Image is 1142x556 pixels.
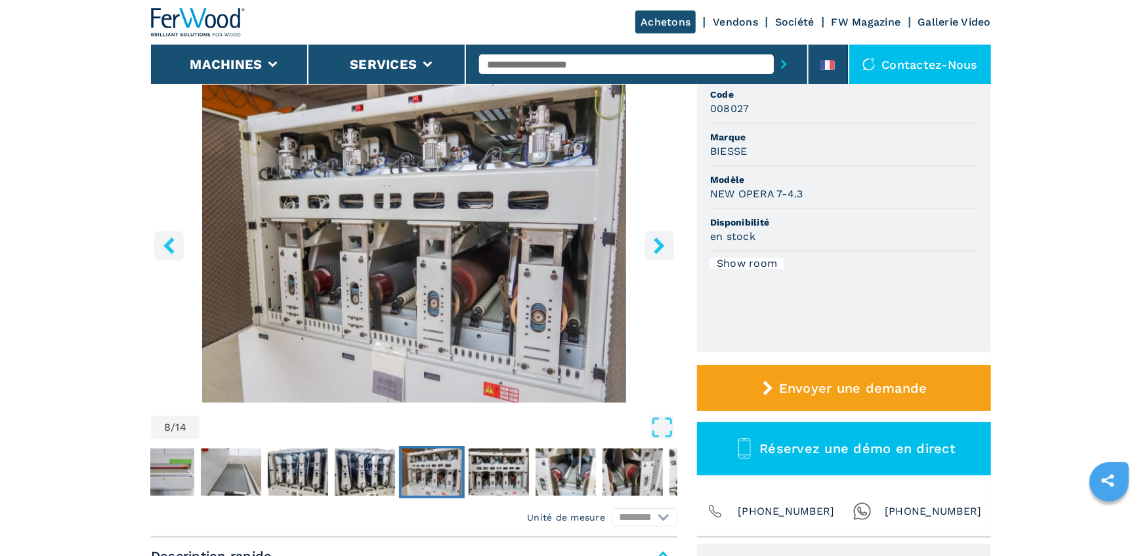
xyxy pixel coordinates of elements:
[713,16,758,28] a: Vendons
[710,258,784,269] div: Show room
[399,446,465,498] button: Go to Slide 8
[779,380,927,396] span: Envoyer une demande
[332,446,398,498] button: Go to Slide 7
[775,16,814,28] a: Société
[710,229,755,244] h3: en stock
[469,448,529,496] img: 5c26172ac10a36edc0709b719e1fb9dd
[710,130,978,144] span: Marque
[635,10,696,33] a: Achetons
[171,422,175,433] span: /
[832,16,901,28] a: FW Magazine
[190,56,262,72] button: Machines
[151,85,677,403] img: Ponceuse Supérieure BIESSE NEW OPERA 7-4.3
[527,511,605,524] em: Unité de mesure
[645,231,674,260] button: right-button
[603,448,663,496] img: 6bac10c7dd12738d2933638c8fa38a12
[198,446,264,498] button: Go to Slide 5
[154,231,184,260] button: left-button
[466,446,532,498] button: Go to Slide 9
[669,448,730,496] img: b5f44d345805de26f3115527c07968cf
[1091,464,1124,497] a: sharethis
[533,446,599,498] button: Go to Slide 10
[402,448,462,496] img: ae97bdec610a70738ffcd1a9a0f54ff2
[853,502,872,521] img: Whatsapp
[774,49,794,79] button: submit-button
[667,446,732,498] button: Go to Slide 12
[176,422,187,433] span: 14
[710,88,978,101] span: Code
[600,446,666,498] button: Go to Slide 11
[710,144,748,159] h3: BIESSE
[131,446,197,498] button: Go to Slide 4
[536,448,596,496] img: 4a8cc8d259a8c21861ce1ff9917edce5
[151,8,245,37] img: Ferwood
[710,101,750,116] h3: 008027
[265,446,331,498] button: Go to Slide 6
[885,502,982,521] span: [PHONE_NUMBER]
[1086,497,1132,546] iframe: Chat
[201,448,261,496] img: 0fa784183b41aff827a7377a937ffa04
[710,173,978,186] span: Modèle
[350,56,417,72] button: Services
[697,422,991,475] button: Réservez une démo en direct
[738,502,835,521] span: [PHONE_NUMBER]
[710,216,978,229] span: Disponibilité
[862,58,876,71] img: Contactez-nous
[268,448,328,496] img: 2951fcef26ee5363ac09c193238f5d30
[706,502,725,521] img: Phone
[710,186,803,201] h3: NEW OPERA 7-4.3
[134,448,194,496] img: 4fc1cd7e5da49431a97e42a830b7e6f2
[335,448,395,496] img: 70831c24ff84e2f273f2c074152247de
[697,365,991,411] button: Envoyer une demande
[203,416,674,439] button: Open Fullscreen
[849,45,992,84] div: Contactez-nous
[151,85,677,403] div: Go to Slide 8
[164,422,171,433] span: 8
[918,16,992,28] a: Gallerie Video
[759,441,955,456] span: Réservez une démo en direct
